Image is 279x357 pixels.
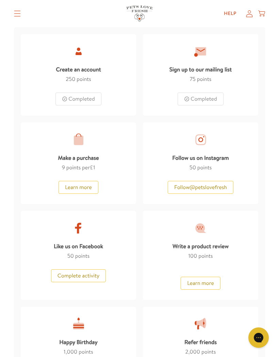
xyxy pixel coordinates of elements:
span: 1,000 [64,348,77,356]
a: Help [218,7,242,20]
button: Learn more [181,277,220,290]
span: 100 [188,252,197,260]
span: points [197,164,212,171]
span: points [197,75,211,83]
span: points [198,252,213,260]
button: Follow@petslovefresh [168,181,233,194]
div: Follow us on Instagram [172,150,229,163]
button: Complete activity [51,269,106,282]
span: 50 [190,164,196,171]
iframe: Gorgias live chat messenger [245,325,272,350]
span: 75 [190,75,196,83]
span: points [75,252,89,260]
div: Like us on Facebook [54,238,103,252]
button: Learn more [59,181,98,194]
div: Write a product review [173,238,229,252]
span: £1 [90,164,95,171]
div: Create an account [56,62,101,75]
span: points [77,75,91,83]
div: Refer friends [184,334,217,347]
span: points [79,348,93,356]
summary: Translation missing: en.sections.header.menu [9,5,26,22]
span: 9 [62,164,65,171]
div: Happy Birthday [59,334,97,347]
div: Sign up to our mailing list [169,62,232,75]
span: 2,000 [185,348,200,356]
span: points per [66,164,95,171]
img: Pets Love Fresh [126,5,153,21]
span: points [201,348,216,356]
span: 250 [66,75,75,83]
div: Make a purchase [58,150,99,163]
span: 50 [67,252,74,260]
